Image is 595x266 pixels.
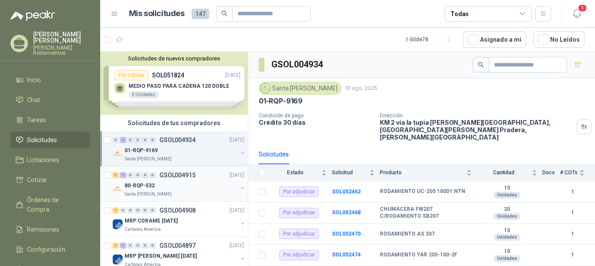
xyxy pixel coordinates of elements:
p: GSOL004934 [159,137,196,143]
th: Docs [542,164,560,181]
a: 1 1 0 0 0 0 GSOL004915[DATE] Company Logo80-RQP-532Santa [PERSON_NAME] [112,170,246,198]
div: 0 [112,137,119,143]
b: 1 [560,230,585,238]
b: 1 [560,251,585,259]
b: 10 [477,185,537,192]
a: Configuración [10,241,90,258]
div: 0 [149,137,156,143]
div: Solicitudes de tus compradores [100,115,248,131]
button: 1 [569,6,585,22]
a: Órdenes de Compra [10,192,90,218]
span: Solicitud [332,170,368,176]
p: [DATE] [230,171,244,180]
div: Unidades [494,213,521,220]
div: Todas [450,9,469,19]
a: Chat [10,92,90,108]
button: No Leídos [533,31,585,48]
th: Producto [380,164,477,181]
p: Condición de pago [259,113,373,119]
div: 0 [135,137,141,143]
span: Producto [380,170,465,176]
div: 0 [142,137,149,143]
th: Solicitud [332,164,380,181]
th: Estado [271,164,332,181]
p: MRP CORAME [DATE] [125,217,178,225]
div: 1 [112,207,119,213]
b: RODAMIENTO YAR 205-100-2F [380,252,457,259]
p: [DATE] [230,136,244,144]
div: 1 [112,172,119,178]
span: Configuración [27,245,65,254]
b: CHUMACERA FW207 C/RODAMIENTO SB207 [380,206,472,219]
p: Santa [PERSON_NAME] [125,191,172,198]
p: GSOL004897 [159,243,196,249]
p: Cartones America [125,226,161,233]
a: SOL052462 [332,189,361,195]
button: Asignado a mi [463,31,526,48]
span: Estado [271,170,320,176]
div: 0 [127,137,134,143]
p: GSOL004908 [159,207,196,213]
p: KM 2 vía la tupia [PERSON_NAME][GEOGRAPHIC_DATA], [GEOGRAPHIC_DATA][PERSON_NAME] Pradera , [PERSO... [380,119,573,141]
p: [DATE] [230,242,244,250]
b: 10 [477,227,537,234]
p: GSOL004915 [159,172,196,178]
a: SOL052470 [332,231,361,237]
div: Solicitudes [259,150,289,159]
button: Solicitudes de nuevos compradores [104,55,244,62]
b: 10 [477,248,537,255]
img: Company Logo [112,184,123,194]
div: Por adjudicar [279,250,319,260]
p: [PERSON_NAME] Rodamientos [33,45,90,56]
div: 1 [112,243,119,249]
a: Cotizar [10,172,90,188]
p: [DATE] [230,206,244,215]
p: [PERSON_NAME] [PERSON_NAME] [33,31,90,43]
div: Solicitudes de nuevos compradoresPor cotizarSOL051824[DATE] MEDIO PASO PARA CADENA 120 DOBLE4 Uni... [100,52,248,115]
img: Company Logo [112,219,123,229]
div: Unidades [494,192,521,199]
span: search [478,62,484,68]
div: Por adjudicar [279,186,319,197]
img: Logo peakr [10,10,55,21]
div: 0 [142,243,149,249]
a: SOL052474 [332,252,361,258]
p: Dirección [380,113,573,119]
p: 01-RQP-9169 [259,96,303,106]
a: 1 0 0 0 0 0 GSOL004908[DATE] Company LogoMRP CORAME [DATE]Cartones America [112,205,246,233]
a: 0 4 0 0 0 0 GSOL004934[DATE] Company Logo01-RQP-9169Santa [PERSON_NAME] [112,135,246,163]
span: Tareas [27,115,46,125]
div: 0 [135,243,141,249]
b: 1 [560,188,585,196]
span: Inicio [27,75,41,85]
b: 1 [560,209,585,217]
th: # COTs [560,164,595,181]
div: 0 [135,172,141,178]
div: 1 [120,243,126,249]
div: 0 [149,172,156,178]
a: Solicitudes [10,132,90,148]
span: Cotizar [27,175,47,185]
div: 0 [127,243,134,249]
p: MRP [PERSON_NAME] [DATE] [125,252,197,260]
div: Por adjudicar [279,229,319,239]
div: 4 [120,137,126,143]
p: Crédito 30 días [259,119,373,126]
b: SOL052468 [332,209,361,216]
div: 1 [120,172,126,178]
div: 0 [149,207,156,213]
b: RODAMIENTO UC-205 100D1 NTN [380,188,465,195]
div: 0 [127,172,134,178]
p: Santa [PERSON_NAME] [125,156,172,163]
div: 0 [120,207,126,213]
span: Licitaciones [27,155,59,165]
img: Company Logo [112,149,123,159]
p: 80-RQP-532 [125,182,155,190]
a: Remisiones [10,221,90,238]
div: 0 [149,243,156,249]
img: Company Logo [260,83,270,93]
p: 01-RQP-9169 [125,146,158,155]
a: Inicio [10,72,90,88]
span: Cantidad [477,170,530,176]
